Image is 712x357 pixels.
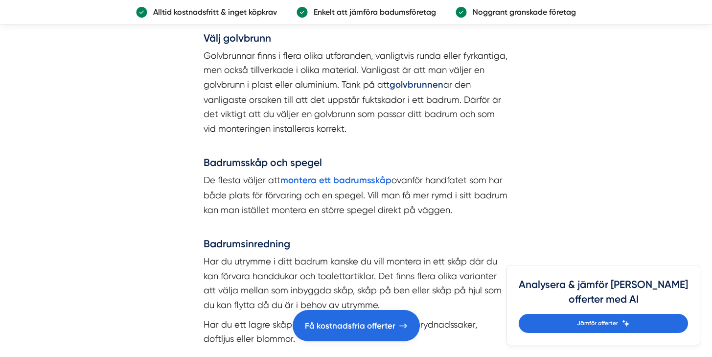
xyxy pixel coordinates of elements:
p: Alltid kostnadsfritt & inget köpkrav [147,6,277,18]
a: Få kostnadsfria offerter [293,310,420,341]
p: Enkelt att jämföra badumsföretag [308,6,436,18]
h4: Badrumsskåp och spegel [204,155,509,173]
a: montera ett badrumsskåp [280,175,391,185]
p: Har du utrymme i ditt badrum kanske du vill montera in ett skåp där du kan förvara handdukar och ... [204,254,509,312]
a: golvbrunnen [390,79,443,90]
h4: Analysera & jämför [PERSON_NAME] offerter med AI [519,277,688,314]
h4: Välj golvbrunn [204,31,509,48]
strong: montera ett badrumsskåp [280,175,391,186]
p: De flesta väljer att ovanför handfatet som har både plats för förvaring och en spegel. Vill man f... [204,173,509,232]
h4: Badrumsinredning [204,237,509,254]
p: Noggrant granskade företag [467,6,576,18]
span: Få kostnadsfria offerter [305,319,395,333]
p: Golvbrunnar finns i flera olika utföranden, vanligtvis runda eller fyrkantiga, men också tillverk... [204,48,509,151]
a: Jämför offerter [519,314,688,333]
span: Jämför offerter [577,319,618,328]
